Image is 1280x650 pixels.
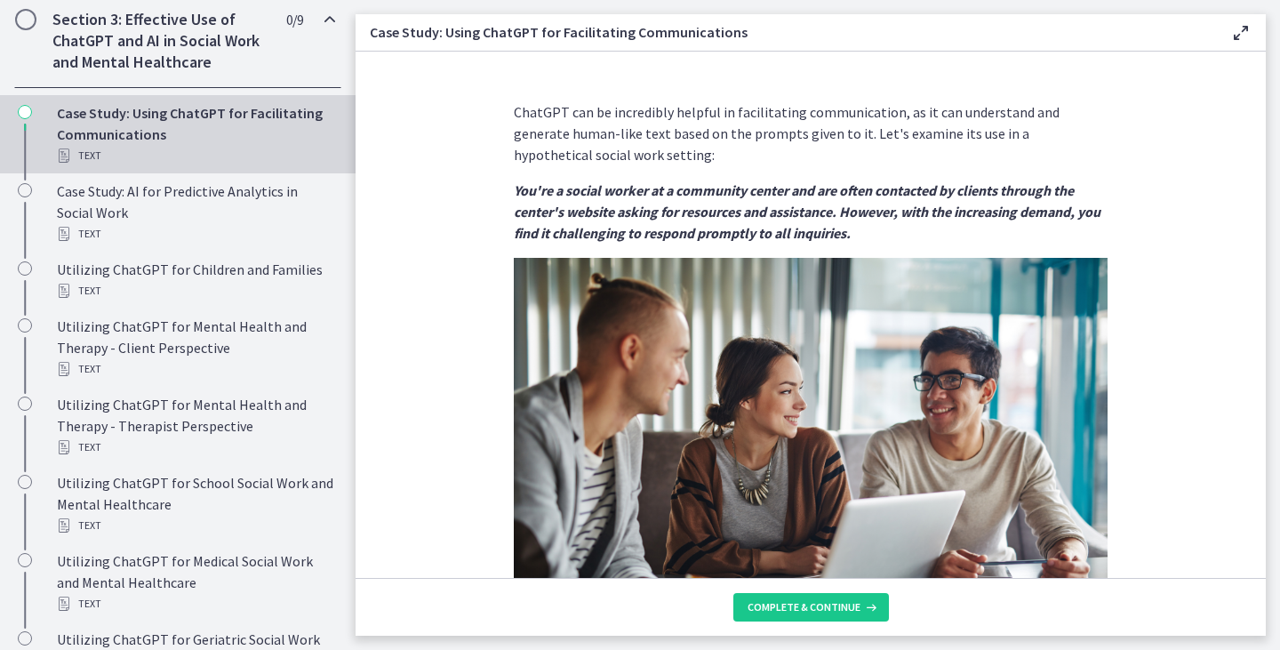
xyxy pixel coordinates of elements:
h2: Section 3: Effective Use of ChatGPT and AI in Social Work and Mental Healthcare [52,9,269,73]
em: You're a social worker at a community center and are often contacted by clients through the cente... [514,181,1100,242]
div: Text [57,515,334,536]
div: Utilizing ChatGPT for School Social Work and Mental Healthcare [57,472,334,536]
div: Text [57,437,334,458]
div: Case Study: AI for Predictive Analytics in Social Work [57,181,334,245]
div: Utilizing ChatGPT for Mental Health and Therapy - Client Perspective [57,316,334,380]
div: Text [57,593,334,614]
div: Utilizing ChatGPT for Medical Social Work and Mental Healthcare [57,550,334,614]
div: Utilizing ChatGPT for Children and Families [57,259,334,301]
div: Utilizing ChatGPT for Mental Health and Therapy - Therapist Perspective [57,394,334,458]
div: Text [57,145,334,166]
div: Text [57,223,334,245]
div: Text [57,358,334,380]
button: Complete & continue [733,593,889,622]
h3: Case Study: Using ChatGPT for Facilitating Communications [370,21,1202,43]
div: Text [57,280,334,301]
img: Slides_for_Title_Slides_for_ChatGPT_and_AI_for_Social_Work_%284%29.png [514,258,1108,592]
span: Complete & continue [748,600,860,614]
div: Case Study: Using ChatGPT for Facilitating Communications [57,102,334,166]
p: ChatGPT can be incredibly helpful in facilitating communication, as it can understand and generat... [514,101,1108,165]
span: 0 / 9 [286,9,303,30]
